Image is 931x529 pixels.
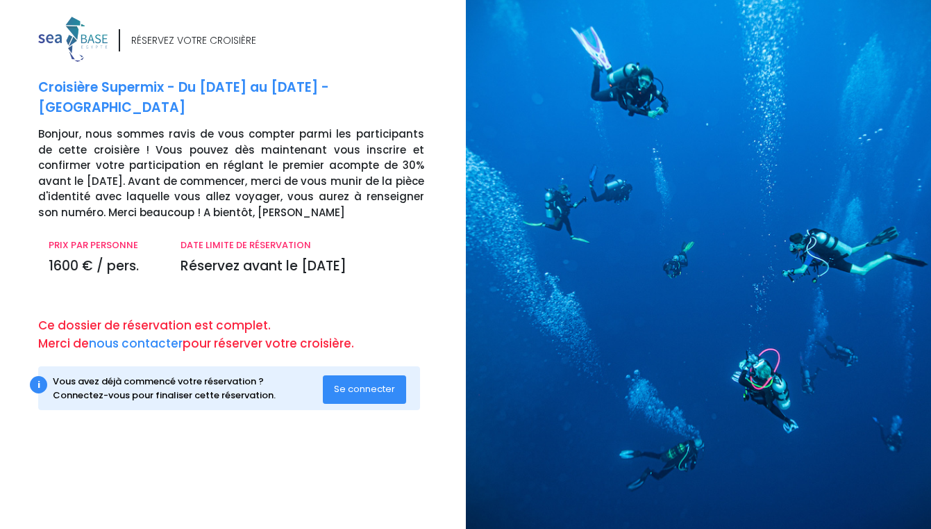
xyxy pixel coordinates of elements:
button: Se connecter [323,375,406,403]
p: Réservez avant le [DATE] [181,257,423,277]
a: nous contacter [89,335,183,352]
p: Bonjour, nous sommes ravis de vous compter parmi les participants de cette croisière ! Vous pouve... [38,127,455,220]
p: 1600 € / pers. [49,257,160,277]
div: RÉSERVEZ VOTRE CROISIÈRE [131,33,256,48]
p: DATE LIMITE DE RÉSERVATION [181,238,423,252]
p: PRIX PAR PERSONNE [49,238,160,252]
div: Vous avez déjà commencé votre réservation ? Connectez-vous pour finaliser cette réservation. [53,375,323,402]
p: Croisière Supermix - Du [DATE] au [DATE] - [GEOGRAPHIC_DATA] [38,78,455,117]
p: Ce dossier de réservation est complet. Merci de pour réserver votre croisière. [38,317,455,352]
a: Se connecter [323,383,406,395]
span: Se connecter [334,382,395,396]
div: i [30,376,47,393]
img: logo_color1.png [38,17,108,62]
